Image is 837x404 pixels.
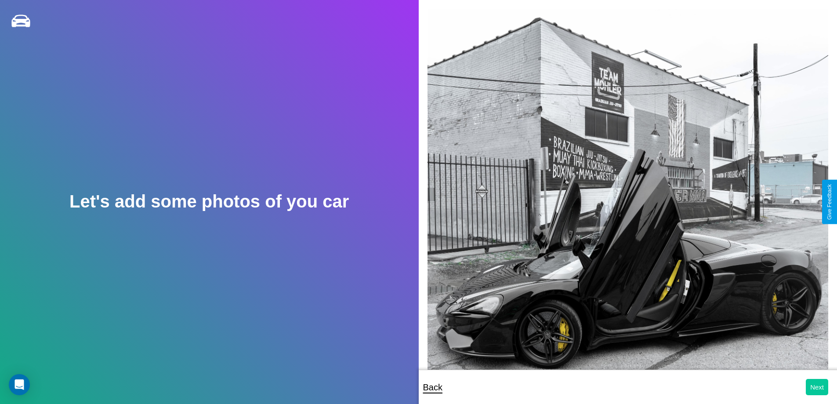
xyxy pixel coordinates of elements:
[806,379,828,395] button: Next
[428,9,829,386] img: posted
[69,192,349,211] h2: Let's add some photos of you car
[826,184,833,220] div: Give Feedback
[423,379,442,395] p: Back
[9,374,30,395] div: Open Intercom Messenger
